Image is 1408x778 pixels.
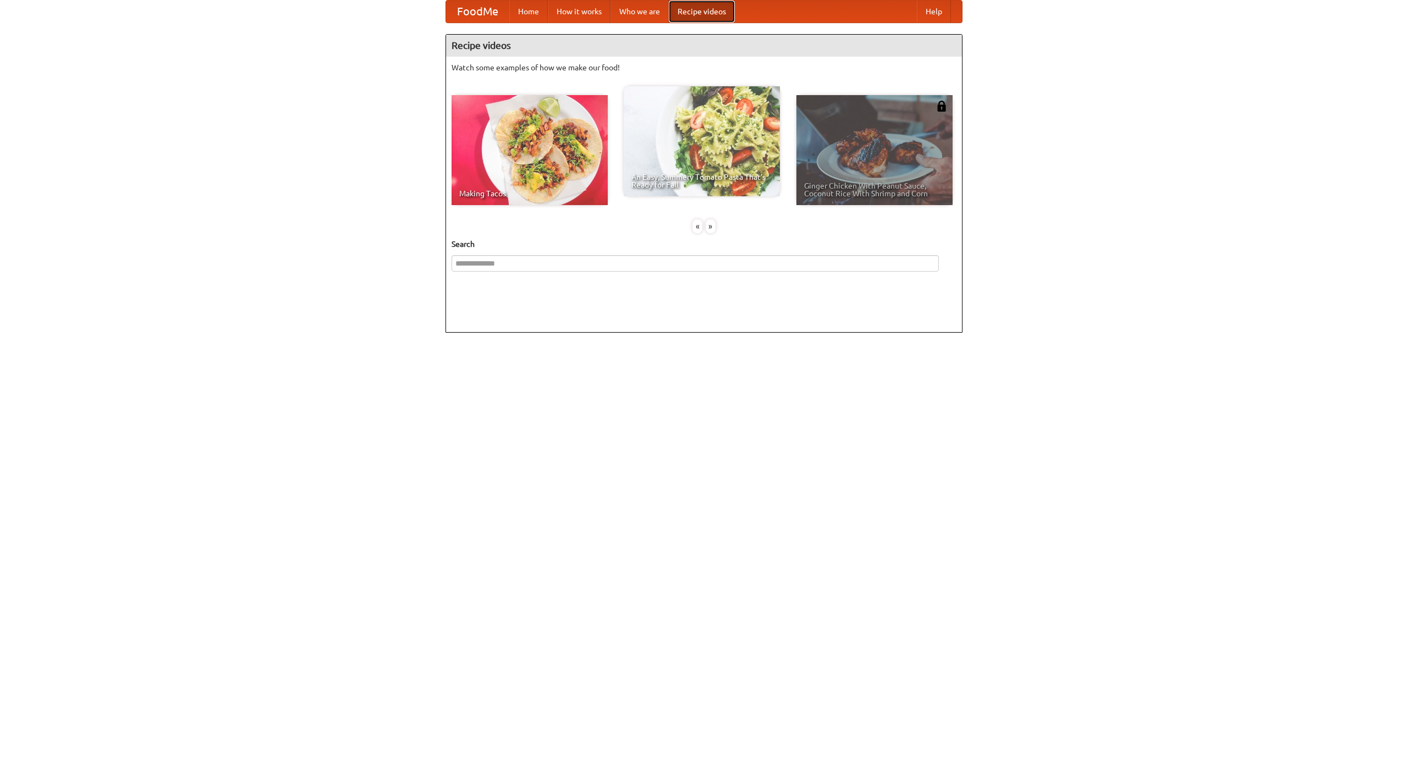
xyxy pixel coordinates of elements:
div: » [706,219,716,233]
a: Recipe videos [669,1,735,23]
a: Making Tacos [452,95,608,205]
span: Making Tacos [459,190,600,197]
a: FoodMe [446,1,509,23]
h4: Recipe videos [446,35,962,57]
a: Home [509,1,548,23]
div: « [692,219,702,233]
h5: Search [452,239,956,250]
span: An Easy, Summery Tomato Pasta That's Ready for Fall [631,173,772,189]
img: 483408.png [936,101,947,112]
a: How it works [548,1,610,23]
p: Watch some examples of how we make our food! [452,62,956,73]
a: Help [917,1,951,23]
a: Who we are [610,1,669,23]
a: An Easy, Summery Tomato Pasta That's Ready for Fall [624,86,780,196]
